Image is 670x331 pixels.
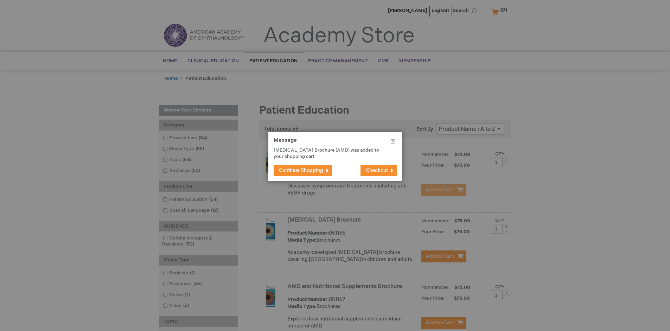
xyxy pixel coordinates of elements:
[366,167,388,173] span: Checkout
[274,138,397,147] h1: Message
[274,165,332,176] button: Continue Shopping
[279,167,323,173] span: Continue Shopping
[360,165,397,176] button: Checkout
[274,147,386,160] p: [MEDICAL_DATA] Brochure (AMD) was added to your shopping cart.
